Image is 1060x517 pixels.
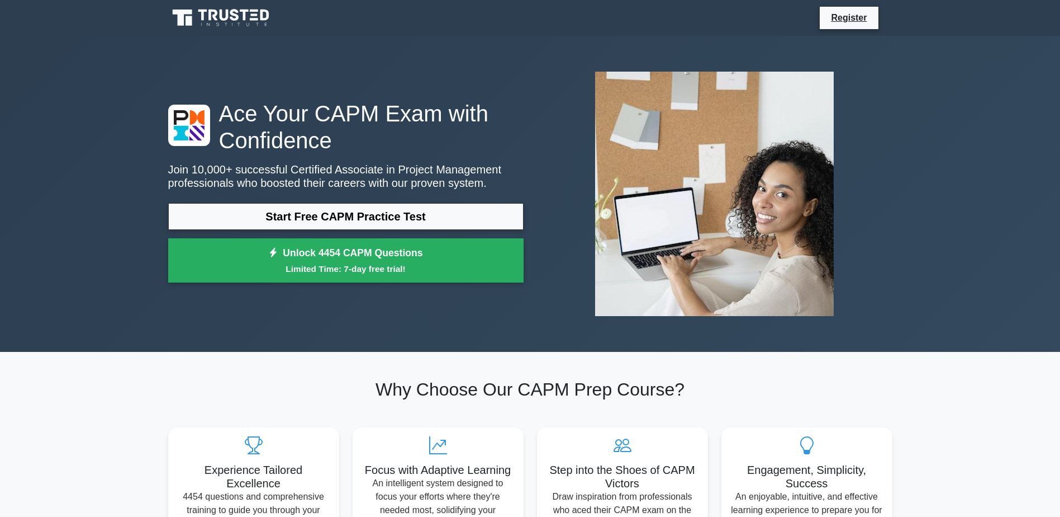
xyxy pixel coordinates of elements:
[824,11,873,25] a: Register
[168,100,524,154] h1: Ace Your CAPM Exam with Confidence
[168,203,524,230] a: Start Free CAPM Practice Test
[168,379,892,400] h2: Why Choose Our CAPM Prep Course?
[546,463,699,490] h5: Step into the Shoes of CAPM Victors
[362,463,515,477] h5: Focus with Adaptive Learning
[182,262,510,275] small: Limited Time: 7-day free trial!
[168,238,524,283] a: Unlock 4454 CAPM QuestionsLimited Time: 7-day free trial!
[177,463,330,490] h5: Experience Tailored Excellence
[730,463,883,490] h5: Engagement, Simplicity, Success
[168,163,524,190] p: Join 10,000+ successful Certified Associate in Project Management professionals who boosted their...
